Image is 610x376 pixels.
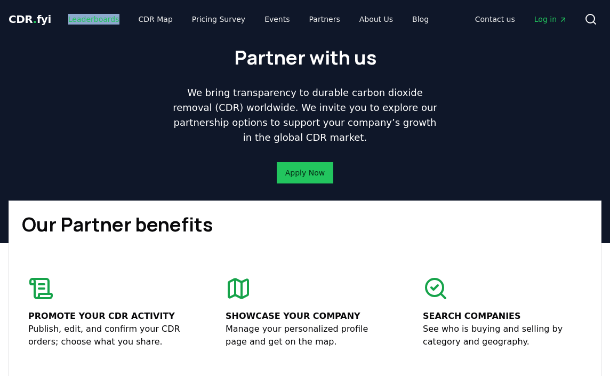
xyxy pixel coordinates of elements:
[22,214,588,235] h1: Our Partner benefits
[423,310,582,323] p: Search companies
[351,10,402,29] a: About Us
[28,310,187,323] p: Promote your CDR activity
[60,10,128,29] a: Leaderboards
[467,10,524,29] a: Contact us
[60,10,437,29] nav: Main
[256,10,298,29] a: Events
[183,10,254,29] a: Pricing Survey
[534,14,567,25] span: Log in
[9,12,51,27] a: CDR.fyi
[467,10,576,29] nav: Main
[404,10,437,29] a: Blog
[226,310,384,323] p: Showcase your company
[33,13,37,26] span: .
[234,47,376,68] h1: Partner with us
[285,167,325,178] a: Apply Now
[168,85,442,145] p: We bring transparency to durable carbon dioxide removal (CDR) worldwide. We invite you to explore...
[526,10,576,29] a: Log in
[130,10,181,29] a: CDR Map
[301,10,349,29] a: Partners
[277,162,333,183] button: Apply Now
[28,323,187,348] p: Publish, edit, and confirm your CDR orders; choose what you share.
[423,323,582,348] p: See who is buying and selling by category and geography.
[9,13,51,26] span: CDR fyi
[226,323,384,348] p: Manage your personalized profile page and get on the map.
